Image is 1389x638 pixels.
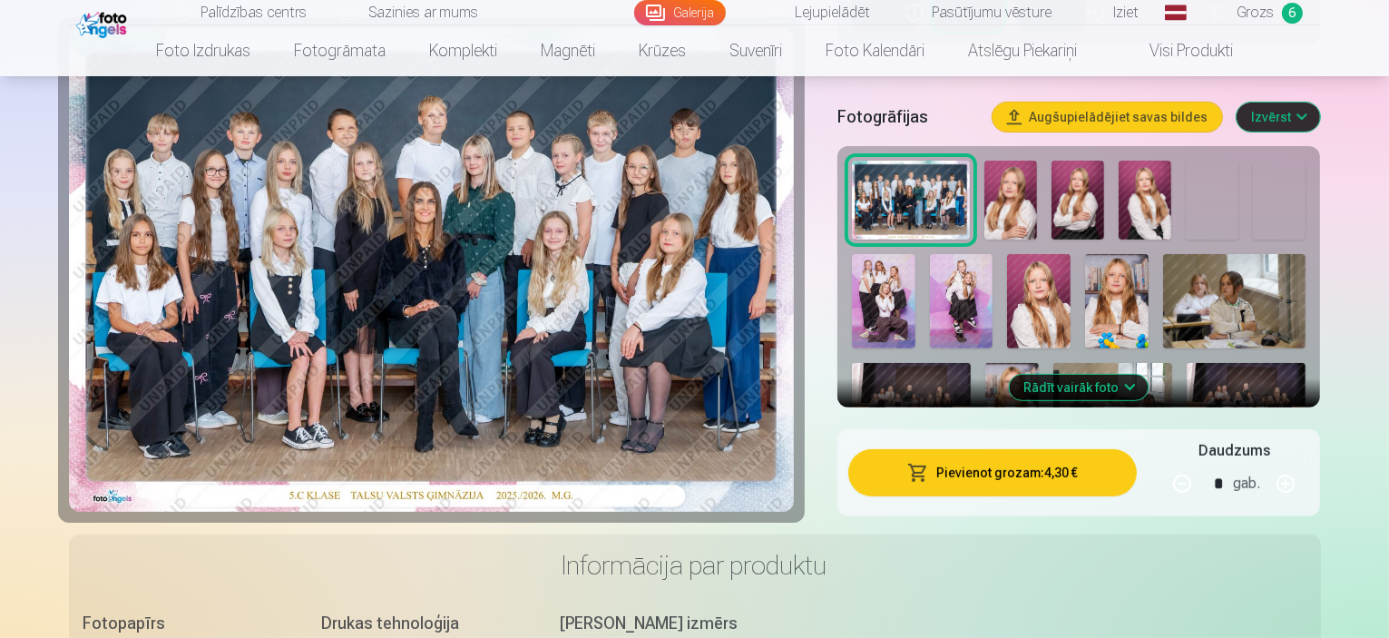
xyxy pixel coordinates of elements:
[83,611,286,636] div: Fotopapīrs
[993,103,1222,132] button: Augšupielādējiet savas bildes
[1237,2,1275,24] span: Grozs
[1282,3,1303,24] span: 6
[848,449,1138,496] button: Pievienot grozam:4,30 €
[1010,375,1149,400] button: Rādīt vairāk foto
[134,25,272,76] a: Foto izdrukas
[519,25,617,76] a: Magnēti
[76,7,132,38] img: /fa1
[804,25,946,76] a: Foto kalendāri
[1237,103,1320,132] button: Izvērst
[1233,462,1260,505] div: gab.
[322,611,524,636] div: Drukas tehnoloģija
[708,25,804,76] a: Suvenīri
[561,611,763,636] div: [PERSON_NAME] izmērs
[617,25,708,76] a: Krūzes
[272,25,407,76] a: Fotogrāmata
[1099,25,1255,76] a: Visi produkti
[1198,440,1270,462] h5: Daudzums
[407,25,519,76] a: Komplekti
[837,104,979,130] h5: Fotogrāfijas
[946,25,1099,76] a: Atslēgu piekariņi
[83,549,1306,582] h3: Informācija par produktu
